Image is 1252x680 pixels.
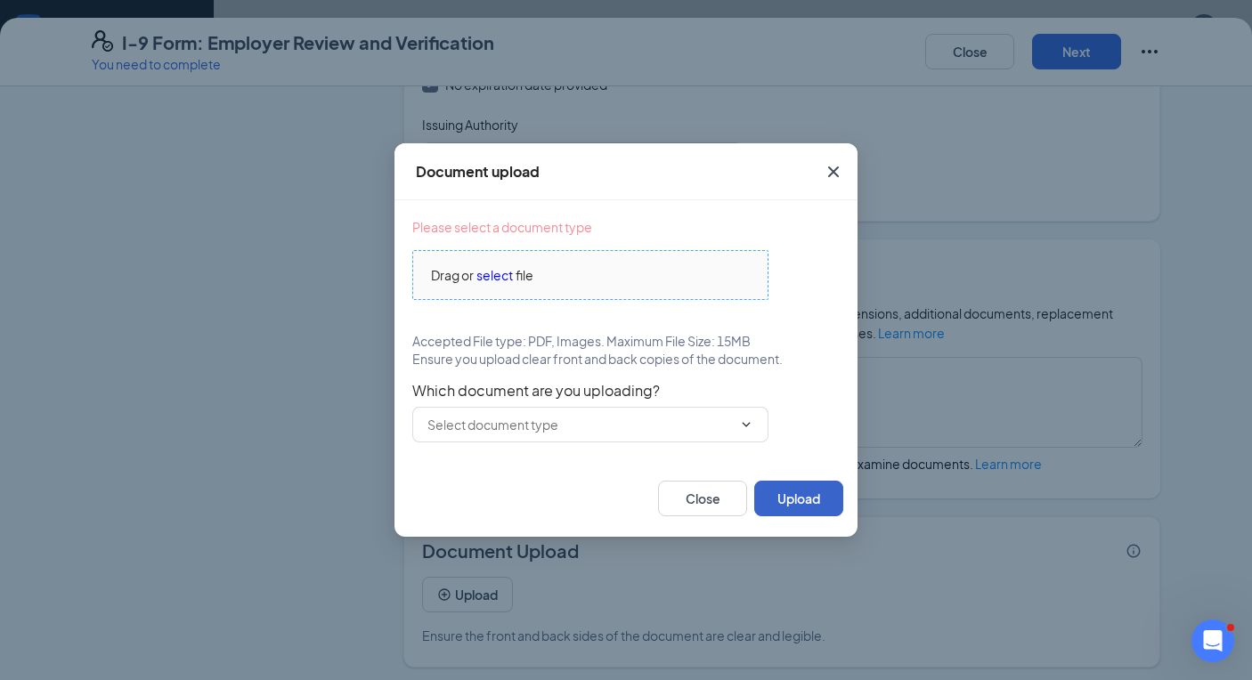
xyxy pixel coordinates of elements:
[476,265,513,285] span: select
[412,382,840,400] span: Which document are you uploading?
[809,143,858,200] button: Close
[823,161,844,182] svg: Cross
[412,332,751,350] span: Accepted File type: PDF, Images. Maximum File Size: 15MB
[739,417,753,432] svg: ChevronDown
[427,415,732,434] input: Select document type
[412,218,592,236] span: Please select a document type
[412,350,783,368] span: Ensure you upload clear front and back copies of the document.
[516,265,533,285] span: file
[1191,619,1234,662] iframe: Intercom live chat
[658,481,747,516] button: Close
[413,251,768,299] span: Drag orselectfile
[754,481,843,516] button: Upload
[416,162,540,182] div: Document upload
[431,265,474,285] span: Drag or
